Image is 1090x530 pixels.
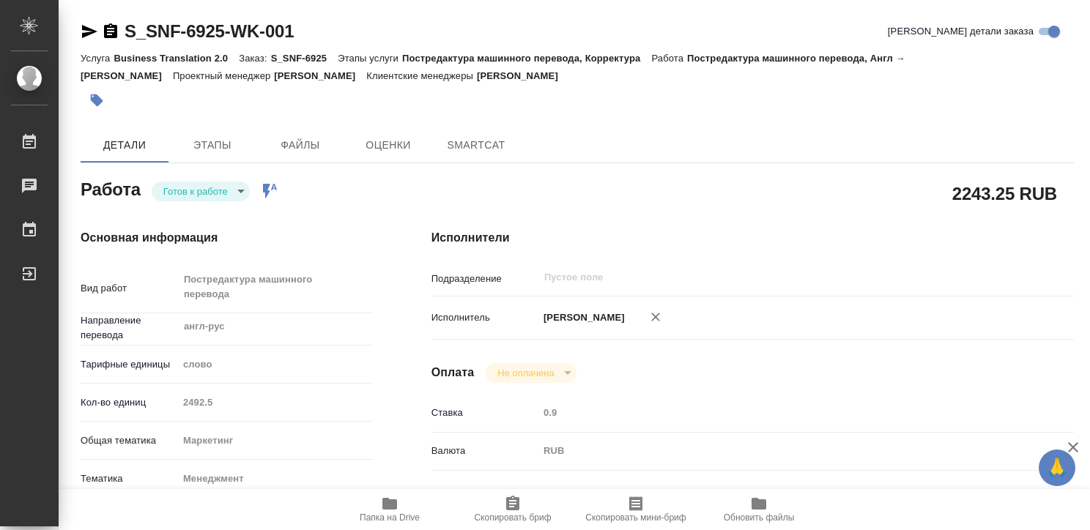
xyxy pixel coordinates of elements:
input: Пустое поле [538,402,1020,423]
h4: Основная информация [81,229,373,247]
p: Ставка [431,406,538,420]
button: Скопировать ссылку [102,23,119,40]
p: Заказ: [239,53,270,64]
p: Business Translation 2.0 [114,53,239,64]
span: Оценки [353,136,423,154]
div: Менеджмент [178,466,373,491]
button: Скопировать ссылку для ЯМессенджера [81,23,98,40]
span: [PERSON_NAME] детали заказа [888,24,1034,39]
span: Скопировать бриф [474,512,551,523]
button: Скопировать мини-бриф [574,489,697,530]
button: Не оплачена [493,367,558,379]
p: Исполнитель [431,310,538,325]
span: SmartCat [441,136,511,154]
p: Направление перевода [81,313,178,343]
p: Кол-во единиц [81,395,178,410]
p: Постредактура машинного перевода, Корректура [402,53,651,64]
div: RUB [538,438,1020,463]
button: Удалить исполнителя [639,301,672,333]
p: Проектный менеджер [173,70,274,81]
p: Тематика [81,471,178,486]
button: 🙏 [1039,449,1075,486]
h2: 2243.25 RUB [952,181,1057,206]
button: Готов к работе [159,185,232,198]
p: [PERSON_NAME] [274,70,366,81]
p: Этапы услуги [338,53,402,64]
button: Обновить файлы [697,489,820,530]
div: слово [178,352,373,377]
span: Этапы [177,136,248,154]
span: 🙏 [1045,452,1069,483]
p: [PERSON_NAME] [477,70,569,81]
a: S_SNF-6925-WK-001 [125,21,294,41]
span: Файлы [265,136,335,154]
h4: Исполнители [431,229,1074,247]
h2: Работа [81,175,141,201]
div: Готов к работе [152,182,250,201]
h4: Оплата [431,364,475,381]
p: Подразделение [431,272,538,286]
span: Детали [89,136,160,154]
p: Вид работ [81,281,178,296]
p: Услуга [81,53,114,64]
div: Маркетинг [178,428,373,453]
p: Валюта [431,444,538,458]
button: Папка на Drive [328,489,451,530]
input: Пустое поле [178,392,373,413]
div: Готов к работе [486,363,576,383]
span: Папка на Drive [360,512,420,523]
p: Тарифные единицы [81,357,178,372]
button: Скопировать бриф [451,489,574,530]
p: Работа [651,53,687,64]
p: S_SNF-6925 [271,53,338,64]
p: Общая тематика [81,433,178,448]
button: Добавить тэг [81,84,113,116]
input: Пустое поле [543,269,986,286]
span: Обновить файлы [724,512,795,523]
p: [PERSON_NAME] [538,310,625,325]
p: Клиентские менеджеры [366,70,477,81]
span: Скопировать мини-бриф [585,512,686,523]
